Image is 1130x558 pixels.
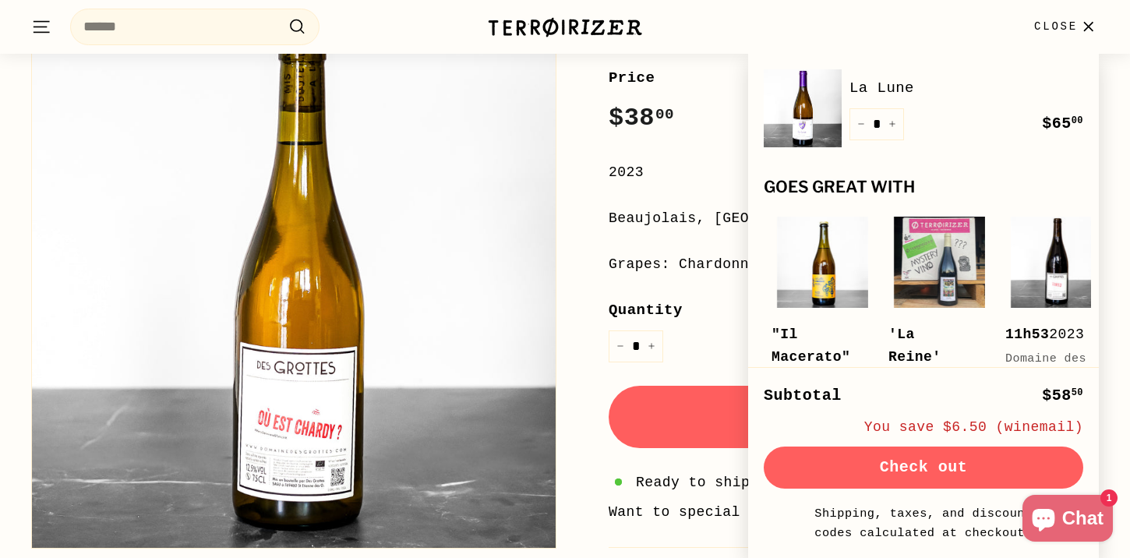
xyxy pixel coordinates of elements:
[636,471,750,494] span: Ready to ship
[1072,115,1083,126] sup: 00
[1005,323,1091,346] div: 2023
[764,447,1083,489] button: Check out
[1042,383,1083,408] div: $58
[810,504,1036,542] small: Shipping, taxes, and discount codes calculated at checkout.
[609,386,1099,448] button: Add to cart
[609,330,663,362] input: quantity
[764,178,1083,196] div: Goes great with
[849,108,873,140] button: Reduce item quantity by one
[1034,18,1078,35] span: Close
[609,161,1099,184] div: 2023
[609,66,1099,90] label: Price
[881,108,904,140] button: Increase item quantity by one
[1072,387,1083,398] sup: 50
[764,383,842,408] div: Subtotal
[609,207,1099,230] div: Beaujolais, [GEOGRAPHIC_DATA]
[655,106,674,123] sup: 00
[772,212,873,503] a: "Il Macerato" Orange Ancestrale2022Folicello
[1025,4,1108,50] button: Close
[609,330,632,362] button: Reduce item quantity by one
[764,69,842,147] img: La Lune
[1005,327,1049,342] b: 11h53
[1005,350,1091,387] div: Domaine des Grottes
[609,298,1099,322] label: Quantity
[1042,115,1083,132] span: $65
[609,104,674,132] span: $38
[1018,495,1118,546] inbox-online-store-chat: Shopify online store chat
[1005,212,1107,432] a: 11h532023Domaine des Grottes
[609,501,1099,524] li: Want to special order this item?
[772,327,850,432] b: "Il Macerato" Orange Ancestrale
[640,330,663,362] button: Increase item quantity by one
[772,323,857,436] div: 2022
[609,253,1099,276] div: Grapes: Chardonnay
[764,416,1083,439] div: You save $6.50 (winemail)
[849,76,1083,100] a: La Lune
